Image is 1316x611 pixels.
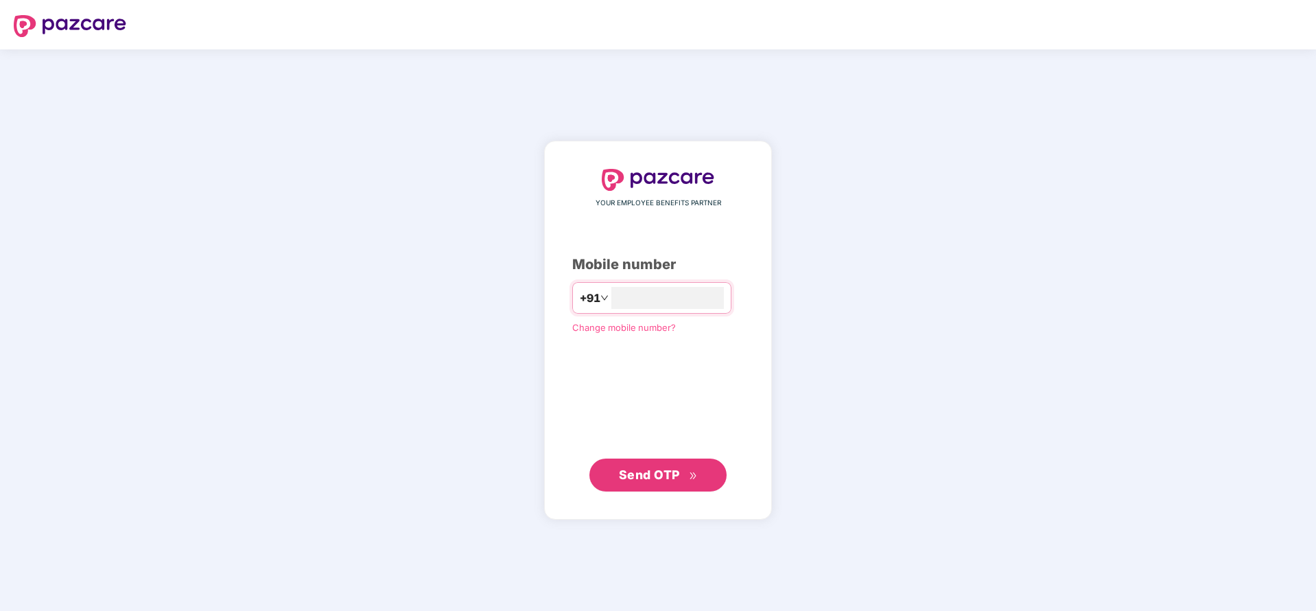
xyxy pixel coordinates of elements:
[619,468,680,482] span: Send OTP
[689,472,698,481] span: double-right
[572,322,676,333] a: Change mobile number?
[600,294,609,302] span: down
[572,254,744,275] div: Mobile number
[580,290,600,307] span: +91
[589,459,727,492] button: Send OTPdouble-right
[596,198,721,209] span: YOUR EMPLOYEE BENEFITS PARTNER
[602,169,714,191] img: logo
[14,15,126,37] img: logo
